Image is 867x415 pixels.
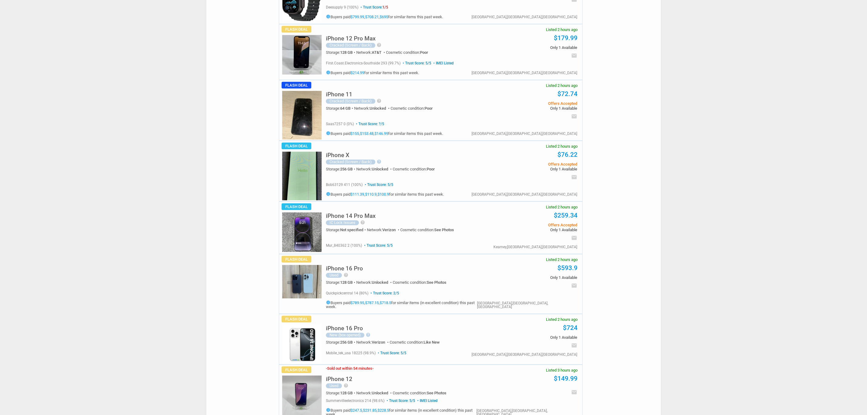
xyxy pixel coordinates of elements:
div: Used [326,273,342,278]
span: 256 GB [340,167,353,171]
a: $708.21 [365,15,379,19]
span: Verizon [382,228,396,232]
span: saas7257 0 (0%) [326,122,354,126]
div: [GEOGRAPHIC_DATA],[GEOGRAPHIC_DATA],[GEOGRAPHIC_DATA] [472,15,577,19]
h5: Buyers paid , , for similar items (in excellent condition) this past week. [326,300,477,309]
i: info [326,70,330,75]
a: iPhone 16 Pro [326,267,363,271]
i: info [326,14,330,19]
div: [GEOGRAPHIC_DATA],[GEOGRAPHIC_DATA],[GEOGRAPHIC_DATA] [472,71,577,75]
h5: iPhone 14 Pro Max [326,213,376,219]
div: Kearney,[GEOGRAPHIC_DATA],[GEOGRAPHIC_DATA] [493,245,577,249]
a: $724 [563,324,578,331]
span: Offers Accepted [486,101,577,105]
span: Flash Deal [282,203,311,210]
span: Only 1 Available [486,335,577,339]
a: iPhone 11 [326,93,352,97]
span: 128 GB [340,280,353,285]
img: s-l225.jpg [282,35,322,74]
div: Cosmetic condition: [393,280,446,284]
h3: Sold out within 54 minutes [326,366,374,370]
span: Flash Deal [282,26,311,33]
a: $72.74 [558,90,578,98]
i: info [326,300,330,305]
img: s-l225.jpg [282,212,322,252]
img: s-l225.jpg [282,91,322,139]
div: Storage: [326,167,356,171]
i: help [377,159,382,164]
h5: Buyers paid for similar items this past week. [326,70,454,75]
span: Poor [425,106,433,111]
span: quickpickcentral 14 (80%) [326,291,368,295]
i: email [571,342,577,348]
span: Poor [420,50,428,55]
span: Trust Score: 5/5 [363,243,393,248]
span: Only 1 Available [486,276,577,280]
span: deesupply 9 (100%) [326,5,358,9]
span: mobile_tek_usa 18225 (98.9%) [326,351,376,355]
span: Trust Score: [359,5,388,9]
span: first.coast.electronics-southside 293 (99.7%) [326,61,401,65]
i: help [366,332,371,337]
a: $259.34 [554,212,578,219]
i: help [344,273,348,277]
span: Only 1 Available [486,46,577,50]
a: iPhone X [326,153,349,158]
span: Only 1 Available [486,228,577,232]
span: mur_840362 2 (100%) [326,243,362,248]
i: email [571,389,577,395]
span: AT&T [372,50,381,55]
i: email [571,235,577,241]
a: $100.9 [378,192,389,197]
a: $146.99 [374,131,388,136]
span: Trust Score: ?/5 [355,122,384,126]
div: Cosmetic condition: [390,340,440,344]
div: IC Lock Issues [326,220,359,225]
h5: iPhone X [326,152,349,158]
span: Flash Deal [282,366,311,373]
h5: Buyers paid , , for similar items this past week. [326,131,443,135]
span: Trust Score: 5/5 [385,399,415,403]
div: Cosmetic condition: [393,167,435,171]
span: Listed 2 hours ago [546,144,578,148]
a: iPhone 12 [326,377,352,382]
a: $695 [380,15,388,19]
span: Flash Deal [282,82,311,88]
div: Cosmetic condition: [400,228,454,232]
span: Unlocked [372,391,388,395]
span: IMEI Listed [416,399,438,403]
i: help [377,98,382,103]
a: $799.99 [351,15,364,19]
span: Trust Score: 2/5 [369,291,399,295]
i: email [571,174,577,180]
h5: iPhone 11 [326,91,352,97]
span: Trust Score: 5/5 [401,61,431,65]
div: [GEOGRAPHIC_DATA],[GEOGRAPHIC_DATA],[GEOGRAPHIC_DATA] [472,132,577,135]
div: Network: [354,106,391,110]
i: email [571,283,577,289]
span: Unlocked [372,280,388,285]
div: Storage: [326,391,356,395]
div: Network: [356,391,393,395]
div: New (box opened) [326,333,364,338]
a: $228.5 [378,408,389,413]
span: 1/5 [382,5,388,9]
div: Used [326,383,342,388]
span: 128 GB [340,391,353,395]
span: Offers Accepted [486,162,577,166]
div: Network: [367,228,400,232]
div: Cracked (Screen / Back) [326,99,375,104]
span: Flash Deal [282,142,311,149]
a: $76.22 [558,151,578,158]
span: Listed 3 hours ago [546,368,578,372]
h5: iPhone 16 Pro [326,325,363,331]
span: Listed 2 hours ago [546,28,578,32]
span: Only 1 Available [486,106,577,110]
h5: Buyers paid , , for similar items this past week. [326,192,444,196]
a: $789.95 [351,300,364,305]
img: s-l225.jpg [282,265,322,298]
span: Offers Accepted [486,223,577,227]
span: bob63129 411 (100%) [326,183,363,187]
div: [GEOGRAPHIC_DATA],[GEOGRAPHIC_DATA],[GEOGRAPHIC_DATA] [472,353,577,356]
a: $718.5 [380,300,391,305]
